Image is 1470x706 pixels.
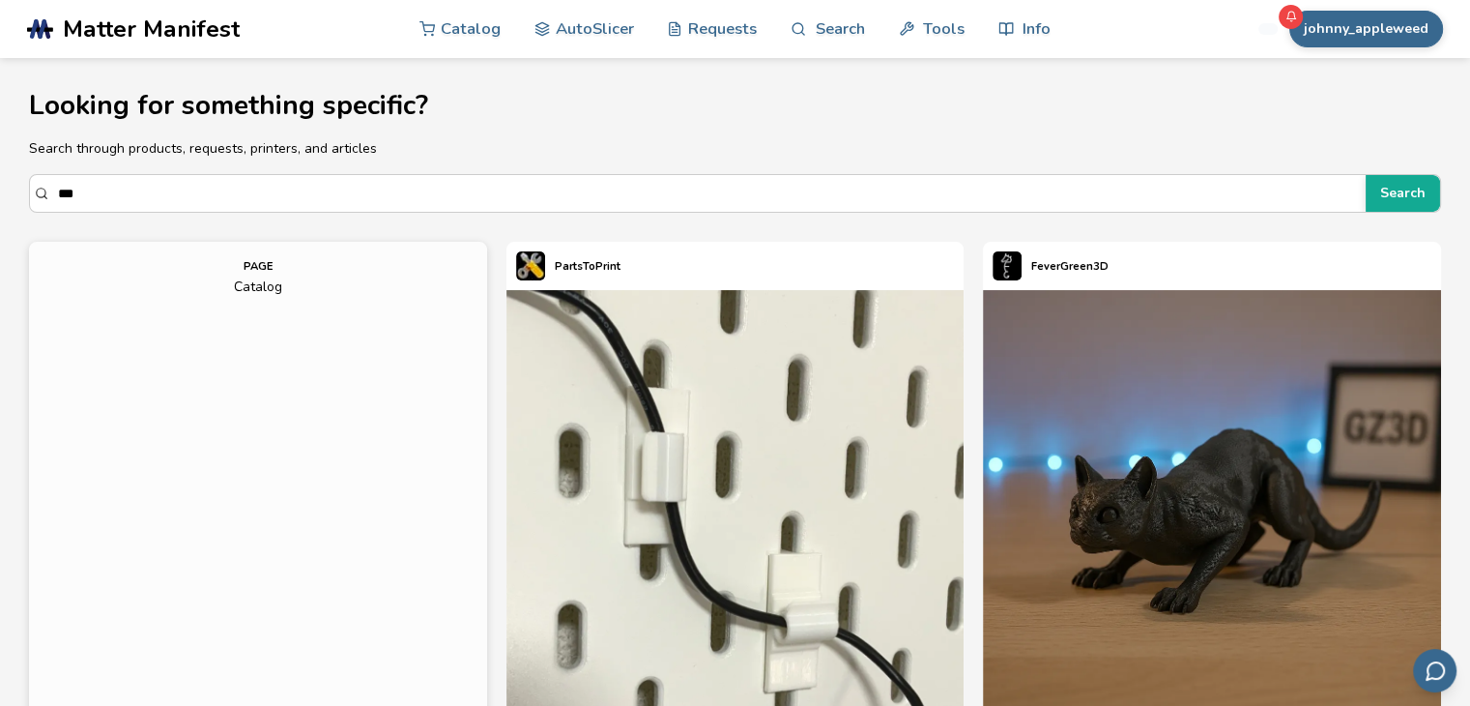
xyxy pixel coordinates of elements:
[1289,11,1443,47] button: johnny_appleweed
[983,242,1118,290] a: FeverGreen3D's profileFeverGreen3D
[63,15,240,43] span: Matter Manifest
[1366,175,1440,212] button: Search
[29,91,1440,121] h1: Looking for something specific?
[234,277,282,297] p: Catalog
[29,138,1440,159] p: Search through products, requests, printers, and articles
[1413,649,1456,692] button: Send feedback via email
[1031,256,1109,277] p: FeverGreen3D
[993,251,1022,280] img: FeverGreen3D's profile
[555,256,620,277] p: PartsToPrint
[244,256,274,277] p: page
[516,251,545,280] img: PartsToPrint's profile
[58,176,1355,211] input: Search
[506,242,630,290] a: PartsToPrint's profilePartsToPrint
